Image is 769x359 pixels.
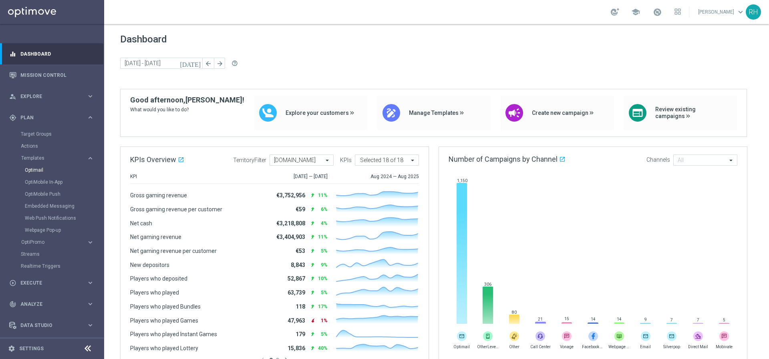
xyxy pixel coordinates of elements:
[25,188,103,200] div: OptiMobile Push
[21,248,103,260] div: Streams
[87,92,94,100] i: keyboard_arrow_right
[21,236,103,248] div: OptiPromo
[21,155,95,161] button: Templates keyboard_arrow_right
[87,300,94,308] i: keyboard_arrow_right
[87,279,94,287] i: keyboard_arrow_right
[21,260,103,272] div: Realtime Triggers
[631,8,640,16] span: school
[21,140,103,152] div: Actions
[9,93,95,100] button: person_search Explore keyboard_arrow_right
[9,93,16,100] i: person_search
[9,51,95,57] button: equalizer Dashboard
[87,321,94,329] i: keyboard_arrow_right
[25,176,103,188] div: OptiMobile In-App
[21,152,103,236] div: Templates
[9,279,16,287] i: play_circle_outline
[25,203,83,209] a: Embedded Messaging
[9,301,95,307] button: track_changes Analyze keyboard_arrow_right
[9,280,95,286] button: play_circle_outline Execute keyboard_arrow_right
[9,301,87,308] div: Analyze
[20,302,87,307] span: Analyze
[25,212,103,224] div: Web Push Notifications
[21,156,79,160] span: Templates
[87,239,94,246] i: keyboard_arrow_right
[21,128,103,140] div: Target Groups
[697,6,746,18] a: [PERSON_NAME]keyboard_arrow_down
[9,64,94,86] div: Mission Control
[25,191,83,197] a: OptiMobile Push
[20,336,84,357] a: Optibot
[9,322,87,329] div: Data Studio
[20,43,94,64] a: Dashboard
[746,4,761,20] div: RH
[25,164,103,176] div: Optimail
[25,227,83,233] a: Webpage Pop-up
[9,336,94,357] div: Optibot
[9,114,95,121] button: gps_fixed Plan keyboard_arrow_right
[21,156,87,160] div: Templates
[21,251,83,257] a: Streams
[9,72,95,78] button: Mission Control
[9,322,95,329] button: Data Studio keyboard_arrow_right
[9,279,87,287] div: Execute
[87,114,94,121] i: keyboard_arrow_right
[9,93,87,100] div: Explore
[8,345,15,352] i: settings
[21,240,87,245] div: OptiPromo
[9,43,94,64] div: Dashboard
[9,114,87,121] div: Plan
[21,131,83,137] a: Target Groups
[20,323,87,328] span: Data Studio
[9,301,16,308] i: track_changes
[21,143,83,149] a: Actions
[21,263,83,269] a: Realtime Triggers
[20,94,87,99] span: Explore
[25,167,83,173] a: Optimail
[25,200,103,212] div: Embedded Messaging
[9,114,16,121] i: gps_fixed
[25,179,83,185] a: OptiMobile In-App
[9,50,16,58] i: equalizer
[21,239,95,245] button: OptiPromo keyboard_arrow_right
[25,215,83,221] a: Web Push Notifications
[20,115,87,120] span: Plan
[19,346,44,351] a: Settings
[20,281,87,285] span: Execute
[25,224,103,236] div: Webpage Pop-up
[87,154,94,162] i: keyboard_arrow_right
[20,64,94,86] a: Mission Control
[21,240,79,245] span: OptiPromo
[736,8,745,16] span: keyboard_arrow_down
